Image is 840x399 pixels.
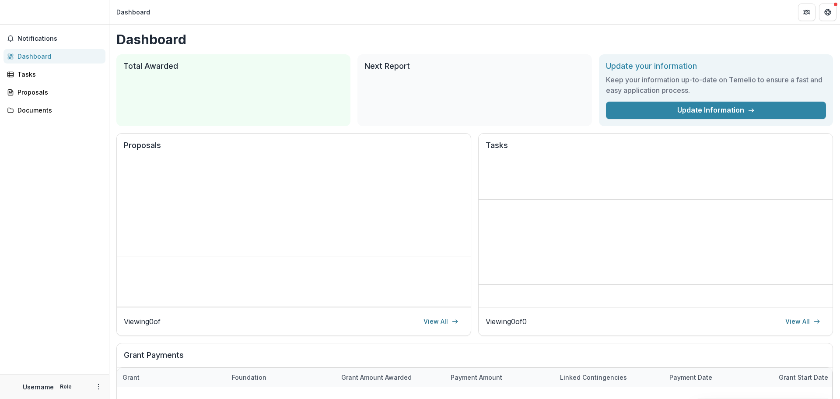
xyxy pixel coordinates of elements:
[17,52,98,61] div: Dashboard
[3,67,105,81] a: Tasks
[113,6,154,18] nav: breadcrumb
[57,383,74,391] p: Role
[116,7,150,17] div: Dashboard
[17,106,98,115] div: Documents
[123,61,343,71] h2: Total Awarded
[124,350,826,367] h2: Grant Payments
[364,61,584,71] h2: Next Report
[418,314,464,328] a: View All
[116,32,833,47] h1: Dashboard
[3,32,105,46] button: Notifications
[124,141,464,157] h2: Proposals
[17,70,98,79] div: Tasks
[606,102,826,119] a: Update Information
[606,74,826,95] h3: Keep your information up-to-date on Temelio to ensure a fast and easy application process.
[3,49,105,64] a: Dashboard
[780,314,826,328] a: View All
[3,85,105,99] a: Proposals
[17,88,98,97] div: Proposals
[17,35,102,42] span: Notifications
[798,4,815,21] button: Partners
[606,61,826,71] h2: Update your information
[124,316,161,327] p: Viewing 0 of
[819,4,836,21] button: Get Help
[23,382,54,392] p: Username
[93,381,104,392] button: More
[3,103,105,117] a: Documents
[486,141,826,157] h2: Tasks
[486,316,527,327] p: Viewing 0 of 0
